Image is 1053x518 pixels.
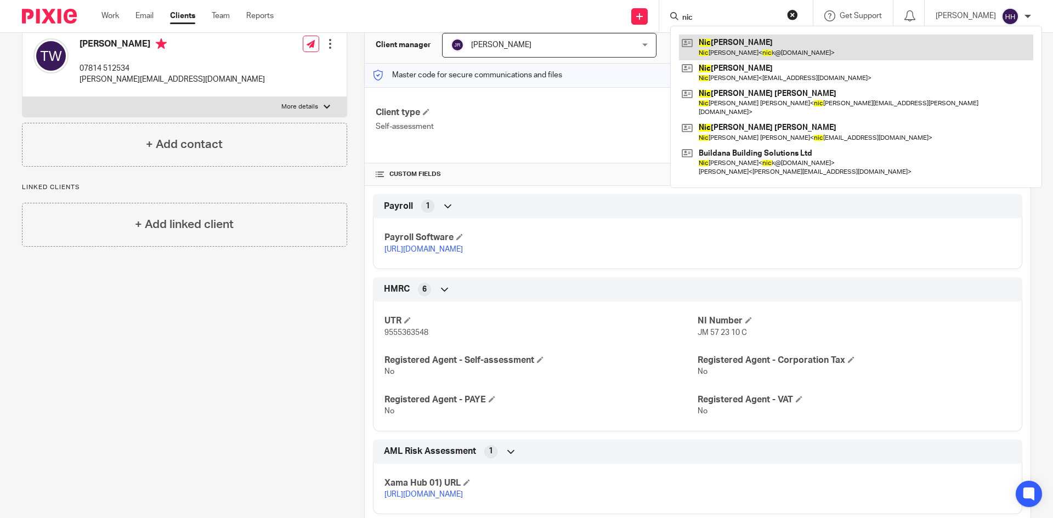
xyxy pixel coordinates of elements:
[384,283,410,295] span: HMRC
[384,201,413,212] span: Payroll
[698,355,1011,366] h4: Registered Agent - Corporation Tax
[80,74,265,85] p: [PERSON_NAME][EMAIL_ADDRESS][DOMAIN_NAME]
[384,407,394,415] span: No
[135,10,154,21] a: Email
[135,216,234,233] h4: + Add linked client
[681,13,780,23] input: Search
[489,446,493,457] span: 1
[384,246,463,253] a: [URL][DOMAIN_NAME]
[373,70,562,81] p: Master code for secure communications and files
[384,315,698,327] h4: UTR
[376,121,698,132] p: Self-assessment
[146,136,223,153] h4: + Add contact
[422,284,427,295] span: 6
[376,170,698,179] h4: CUSTOM FIELDS
[80,38,265,52] h4: [PERSON_NAME]
[1001,8,1019,25] img: svg%3E
[156,38,167,49] i: Primary
[451,38,464,52] img: svg%3E
[787,9,798,20] button: Clear
[281,103,318,111] p: More details
[384,446,476,457] span: AML Risk Assessment
[384,368,394,375] span: No
[698,315,1011,327] h4: NI Number
[101,10,119,21] a: Work
[376,107,698,118] h4: Client type
[840,12,882,20] span: Get Support
[80,63,265,74] p: 07814 512534
[698,368,707,375] span: No
[384,232,698,243] h4: Payroll Software
[170,10,195,21] a: Clients
[384,491,463,498] a: [URL][DOMAIN_NAME]
[212,10,230,21] a: Team
[936,10,996,21] p: [PERSON_NAME]
[246,10,274,21] a: Reports
[698,394,1011,406] h4: Registered Agent - VAT
[22,9,77,24] img: Pixie
[384,355,698,366] h4: Registered Agent - Self-assessment
[384,394,698,406] h4: Registered Agent - PAYE
[698,329,747,337] span: JM 57 23 10 C
[384,329,428,337] span: 9555363548
[33,38,69,73] img: svg%3E
[698,407,707,415] span: No
[376,39,431,50] h3: Client manager
[471,41,531,49] span: [PERSON_NAME]
[384,477,698,489] h4: Xama Hub 01) URL
[426,201,430,212] span: 1
[22,183,347,192] p: Linked clients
